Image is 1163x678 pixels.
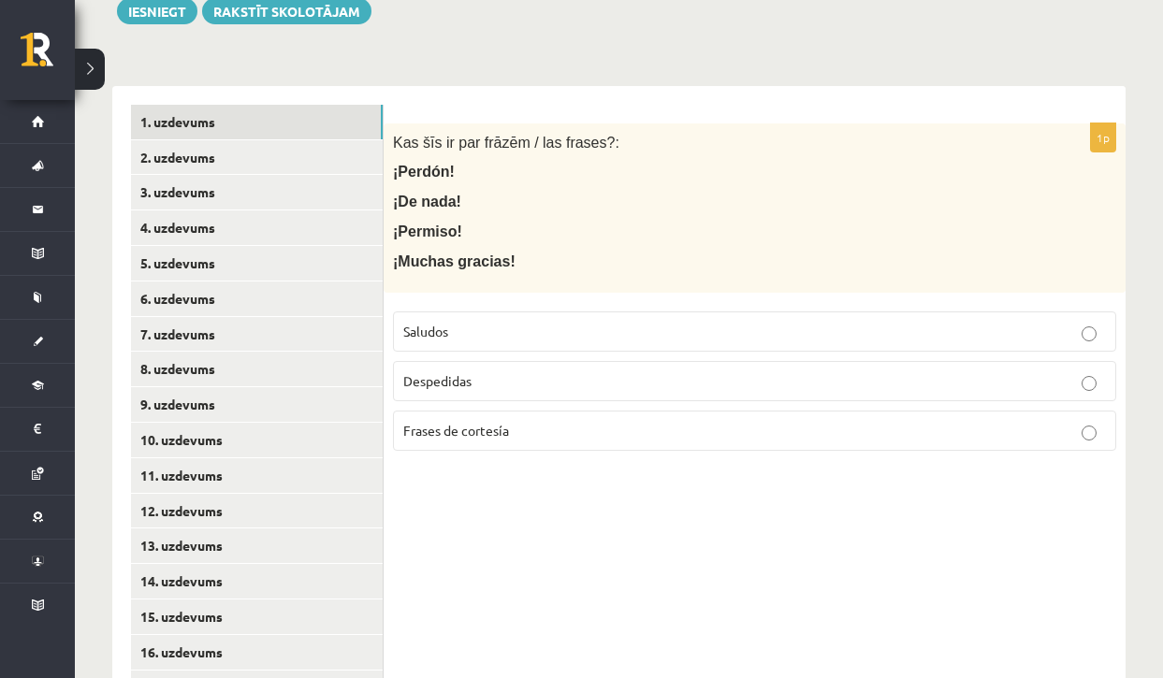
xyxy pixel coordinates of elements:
[393,164,455,180] span: ¡Perdón!
[21,33,75,79] a: Rīgas 1. Tālmācības vidusskola
[131,494,383,528] a: 12. uzdevums
[131,423,383,457] a: 10. uzdevums
[403,372,472,389] span: Despedidas
[1082,376,1097,391] input: Despedidas
[131,105,383,139] a: 1. uzdevums
[131,387,383,422] a: 9. uzdevums
[403,422,509,439] span: Frases de cortesía
[393,194,461,209] span: ¡De nada!
[1090,123,1116,152] p: 1p
[131,635,383,670] a: 16. uzdevums
[131,352,383,386] a: 8. uzdevums
[131,317,383,352] a: 7. uzdevums
[393,224,462,239] span: ¡Permiso!
[131,564,383,599] a: 14. uzdevums
[131,528,383,563] a: 13. uzdevums
[131,175,383,209] a: 3. uzdevums
[393,253,516,269] span: ¡Muchas gracias!
[131,599,383,634] a: 15. uzdevums
[131,246,383,281] a: 5. uzdevums
[393,135,619,151] span: Kas šīs ir par frāzēm / las frases?:
[131,210,383,245] a: 4. uzdevums
[1082,326,1097,341] input: Saludos
[1082,426,1097,440] input: Frases de cortesía
[131,281,383,316] a: 6. uzdevums
[403,323,448,339] span: Saludos
[131,458,383,493] a: 11. uzdevums
[131,140,383,175] a: 2. uzdevums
